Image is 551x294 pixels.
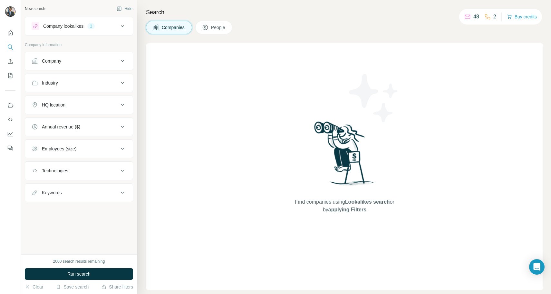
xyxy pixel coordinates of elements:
[5,142,15,154] button: Feedback
[345,199,390,205] span: Lookalikes search
[162,24,185,31] span: Companies
[5,6,15,17] img: Avatar
[87,23,95,29] div: 1
[42,124,80,130] div: Annual revenue ($)
[42,80,58,86] div: Industry
[67,271,91,277] span: Run search
[293,198,396,214] span: Find companies using or by
[25,18,133,34] button: Company lookalikes1
[25,119,133,135] button: Annual revenue ($)
[42,102,65,108] div: HQ location
[25,42,133,48] p: Company information
[42,167,68,174] div: Technologies
[25,6,45,12] div: New search
[25,268,133,280] button: Run search
[42,58,61,64] div: Company
[5,41,15,53] button: Search
[43,23,83,29] div: Company lookalikes
[311,120,378,192] img: Surfe Illustration - Woman searching with binoculars
[112,4,137,14] button: Hide
[529,259,545,275] div: Open Intercom Messenger
[25,185,133,200] button: Keywords
[53,259,105,264] div: 2000 search results remaining
[328,207,366,212] span: applying Filters
[493,13,496,21] p: 2
[42,189,62,196] div: Keywords
[5,70,15,81] button: My lists
[101,284,133,290] button: Share filters
[25,141,133,157] button: Employees (size)
[25,284,43,290] button: Clear
[42,146,76,152] div: Employees (size)
[345,69,403,127] img: Surfe Illustration - Stars
[5,114,15,126] button: Use Surfe API
[5,100,15,111] button: Use Surfe on LinkedIn
[507,12,537,21] button: Buy credits
[25,163,133,178] button: Technologies
[5,27,15,39] button: Quick start
[146,8,543,17] h4: Search
[25,75,133,91] button: Industry
[211,24,226,31] span: People
[25,53,133,69] button: Company
[5,128,15,140] button: Dashboard
[56,284,89,290] button: Save search
[5,56,15,67] button: Enrich CSV
[25,97,133,113] button: HQ location
[473,13,479,21] p: 48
